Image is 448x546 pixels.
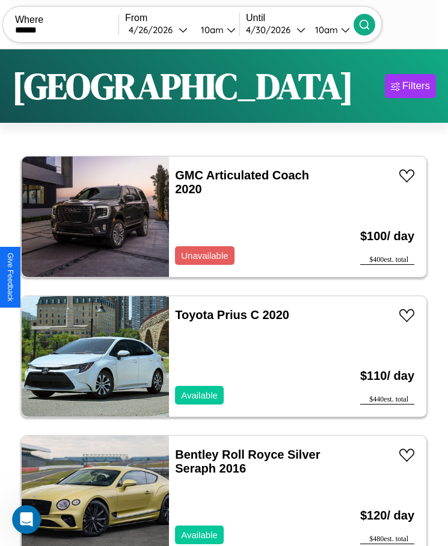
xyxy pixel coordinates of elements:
p: Available [181,527,218,543]
iframe: Intercom live chat [12,505,41,534]
button: Filters [385,74,436,98]
label: Where [15,14,118,25]
div: 10am [195,24,227,36]
div: 4 / 30 / 2026 [246,24,296,36]
div: $ 440 est. total [360,395,414,405]
p: Unavailable [181,247,228,264]
label: Until [246,13,354,23]
label: From [125,13,239,23]
h3: $ 120 / day [360,497,414,535]
button: 10am [191,23,239,36]
div: Filters [402,80,430,92]
div: 10am [309,24,341,36]
a: Toyota Prius C 2020 [175,308,289,321]
h1: [GEOGRAPHIC_DATA] [12,61,354,111]
div: Give Feedback [6,253,14,302]
div: $ 480 est. total [360,535,414,544]
p: Available [181,387,218,403]
button: 4/26/2026 [125,23,191,36]
div: 4 / 26 / 2026 [129,24,179,36]
a: GMC Articulated Coach 2020 [175,169,309,196]
a: Bentley Roll Royce Silver Seraph 2016 [175,448,320,475]
div: $ 400 est. total [360,255,414,265]
h3: $ 110 / day [360,357,414,395]
button: 10am [305,23,354,36]
h3: $ 100 / day [360,217,414,255]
